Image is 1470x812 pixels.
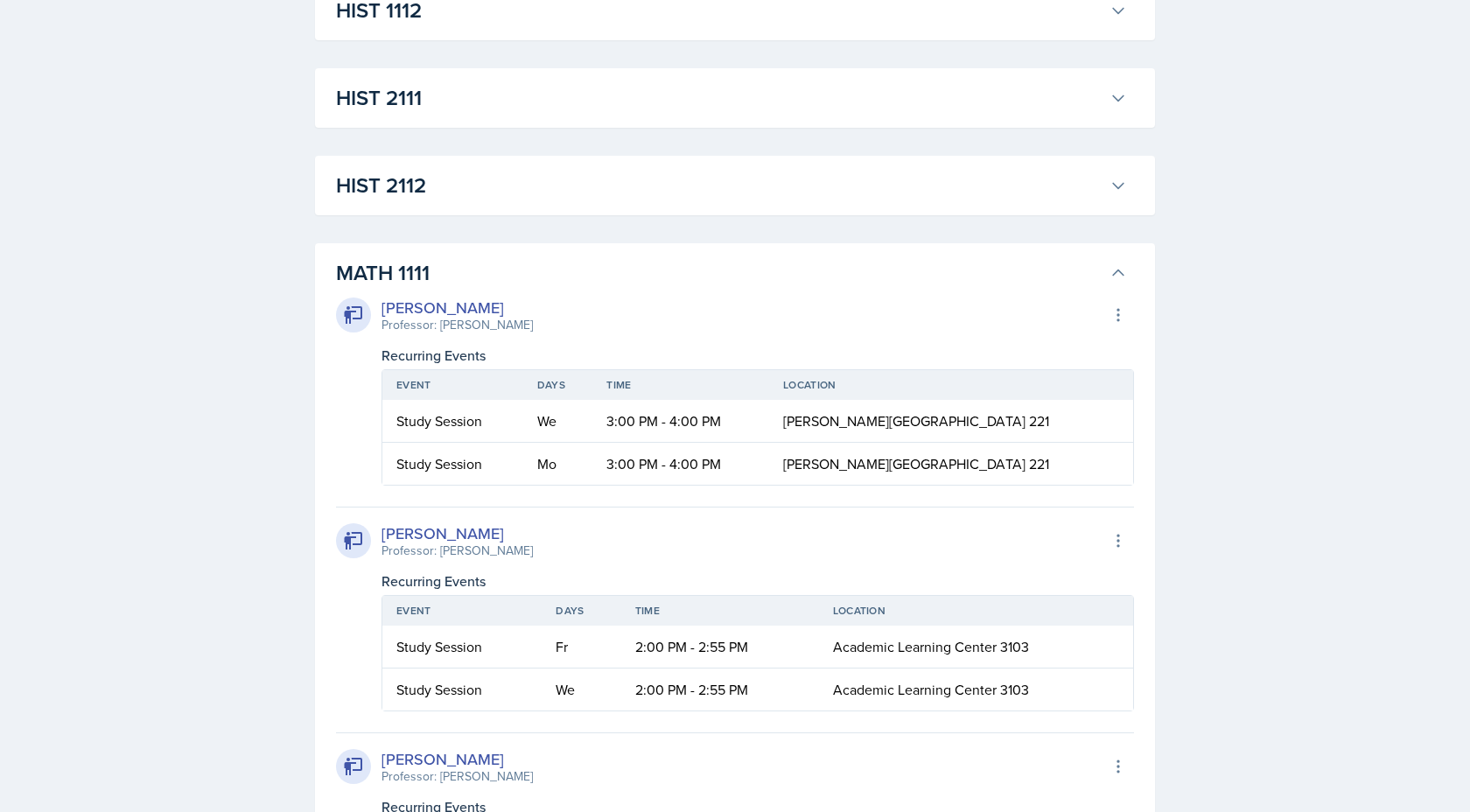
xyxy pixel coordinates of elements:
[396,636,528,657] div: Study Session
[381,747,533,771] div: [PERSON_NAME]
[523,370,592,400] th: Days
[396,453,509,474] div: Study Session
[381,767,533,786] div: Professor: [PERSON_NAME]
[542,668,620,710] td: We
[336,82,1102,114] h3: HIST 2111
[381,316,533,334] div: Professor: [PERSON_NAME]
[592,400,769,443] td: 3:00 PM - 4:00 PM
[381,542,533,560] div: Professor: [PERSON_NAME]
[783,454,1049,473] span: [PERSON_NAME][GEOGRAPHIC_DATA] 221
[332,166,1130,205] button: HIST 2112
[621,668,819,710] td: 2:00 PM - 2:55 PM
[592,443,769,485] td: 3:00 PM - 4:00 PM
[542,626,620,668] td: Fr
[523,400,592,443] td: We
[332,79,1130,117] button: HIST 2111
[769,370,1133,400] th: Location
[819,596,1133,626] th: Location
[396,410,509,431] div: Study Session
[396,679,528,700] div: Study Session
[833,680,1029,699] span: Academic Learning Center 3103
[332,254,1130,292] button: MATH 1111
[621,596,819,626] th: Time
[381,570,1134,591] div: Recurring Events
[381,296,533,319] div: [PERSON_NAME]
[382,596,542,626] th: Event
[833,637,1029,656] span: Academic Learning Center 3103
[592,370,769,400] th: Time
[336,257,1102,289] h3: MATH 1111
[542,596,620,626] th: Days
[621,626,819,668] td: 2:00 PM - 2:55 PM
[336,170,1102,201] h3: HIST 2112
[381,345,1134,366] div: Recurring Events
[783,411,1049,430] span: [PERSON_NAME][GEOGRAPHIC_DATA] 221
[381,521,533,545] div: [PERSON_NAME]
[523,443,592,485] td: Mo
[382,370,523,400] th: Event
